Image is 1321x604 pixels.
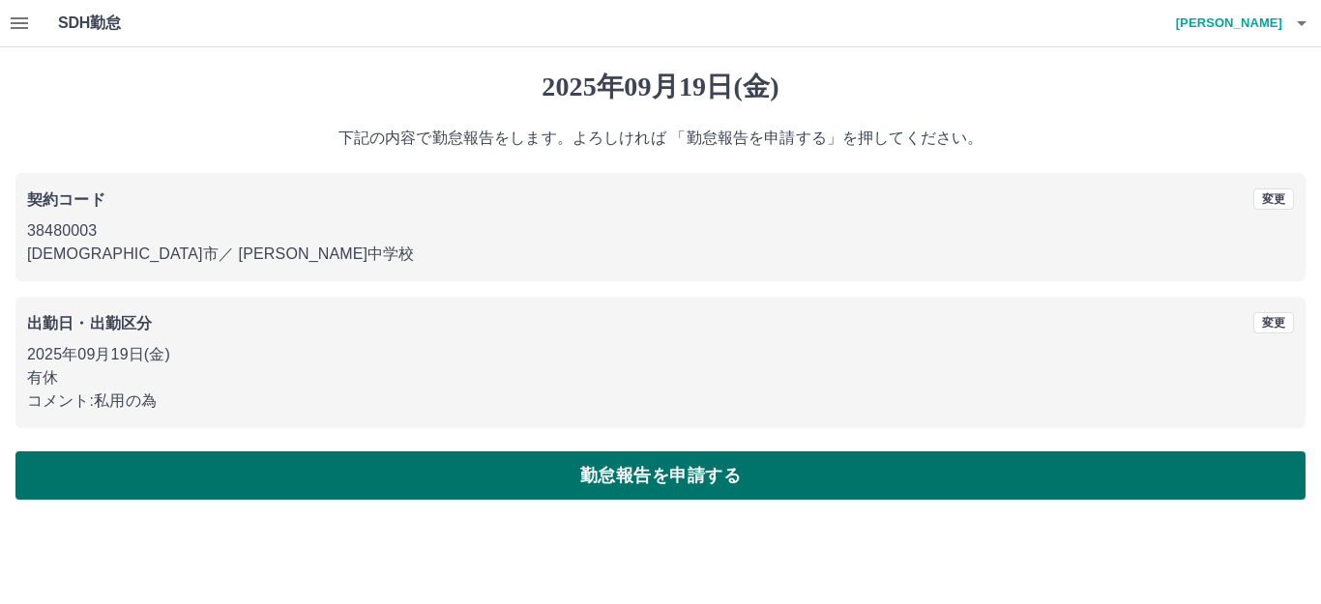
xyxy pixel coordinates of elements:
[15,71,1306,103] h1: 2025年09月19日(金)
[1253,312,1294,333] button: 変更
[27,243,1294,266] p: [DEMOGRAPHIC_DATA]市 ／ [PERSON_NAME]中学校
[15,127,1306,150] p: 下記の内容で勤怠報告をします。よろしければ 「勤怠報告を申請する」を押してください。
[15,451,1306,500] button: 勤怠報告を申請する
[27,191,105,208] b: 契約コード
[27,366,1294,389] p: 有休
[27,315,152,331] b: 出勤日・出勤区分
[27,343,1294,366] p: 2025年09月19日(金)
[1253,188,1294,210] button: 変更
[27,219,1294,243] p: 38480003
[27,389,1294,413] p: コメント: 私用の為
